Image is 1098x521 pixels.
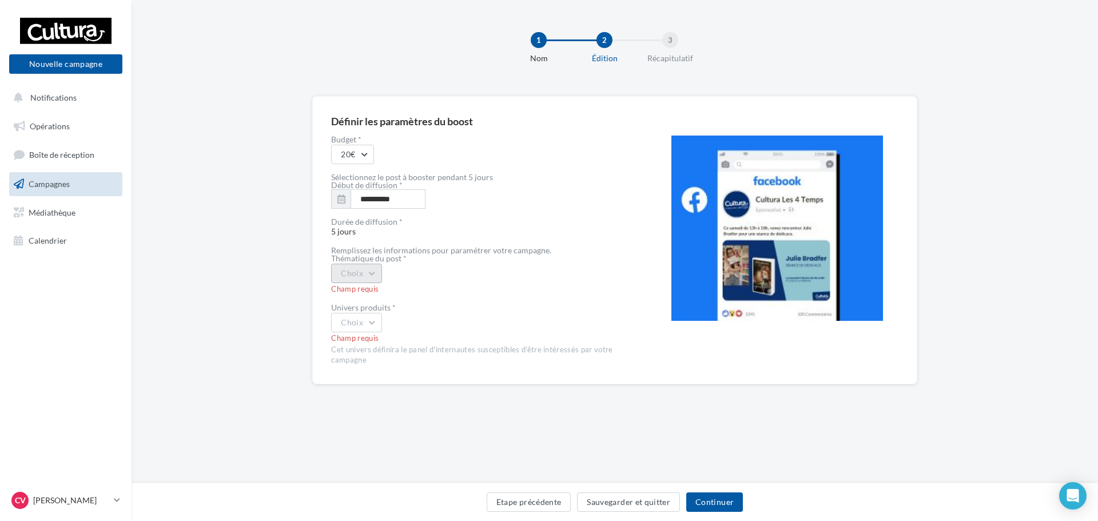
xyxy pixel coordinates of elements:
span: Opérations [30,121,70,131]
div: Durée de diffusion * [331,218,635,226]
p: [PERSON_NAME] [33,495,109,506]
div: Récapitulatif [634,53,707,64]
div: 3 [662,32,678,48]
label: Budget * [331,136,635,144]
button: Nouvelle campagne [9,54,122,74]
div: Univers produits * [331,304,635,312]
div: Cet univers définira le panel d'internautes susceptibles d'être intéressés par votre campagne [331,345,635,365]
a: CV [PERSON_NAME] [9,490,122,511]
button: Choix [331,264,382,283]
span: Médiathèque [29,207,75,217]
span: 5 jours [331,218,635,236]
div: Sélectionnez le post à booster pendant 5 jours [331,173,635,181]
button: Sauvegarder et quitter [577,492,680,512]
a: Campagnes [7,172,125,196]
a: Boîte de réception [7,142,125,167]
span: Notifications [30,93,77,102]
span: Boîte de réception [29,150,94,160]
div: Open Intercom Messenger [1059,482,1087,510]
img: operation-preview [671,136,883,321]
button: Choix [331,313,382,332]
div: Nom [502,53,575,64]
span: Campagnes [29,179,70,189]
a: Opérations [7,114,125,138]
button: Continuer [686,492,743,512]
span: Calendrier [29,236,67,245]
button: 20€ [331,145,374,164]
div: Remplissez les informations pour paramétrer votre campagne. [331,246,635,254]
div: 1 [531,32,547,48]
div: 2 [596,32,612,48]
div: Champ requis [331,333,635,344]
div: Édition [568,53,641,64]
a: Médiathèque [7,201,125,225]
span: CV [15,495,26,506]
button: Notifications [7,86,120,110]
div: Champ requis [331,284,635,295]
div: Définir les paramètres du boost [331,116,473,126]
a: Calendrier [7,229,125,253]
div: Thématique du post * [331,254,635,263]
label: Début de diffusion * [331,181,403,189]
button: Etape précédente [487,492,571,512]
